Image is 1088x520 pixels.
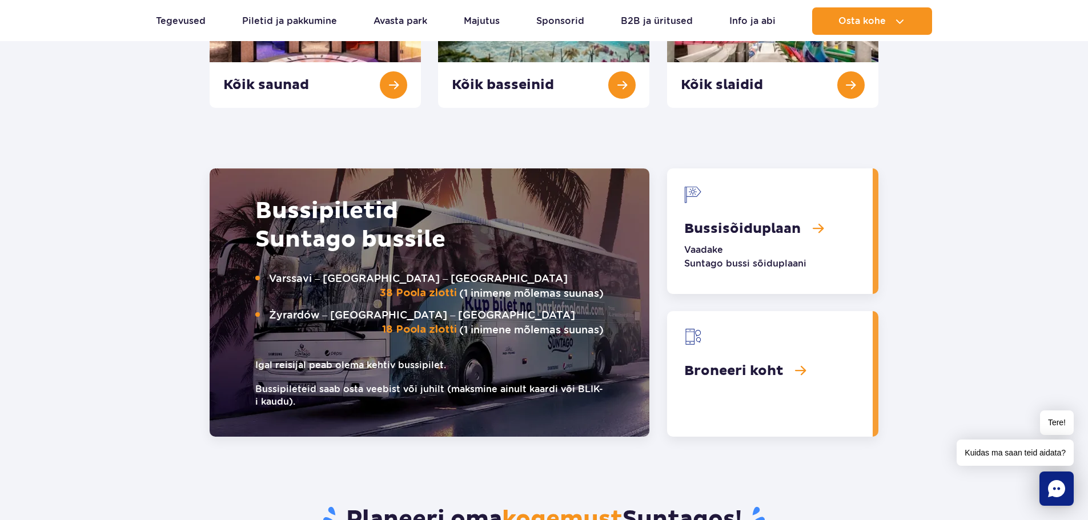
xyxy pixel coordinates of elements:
[156,7,206,35] a: Tegevused
[255,360,446,370] font: Igal reisijal peab olema kehtiv bussipilet.
[729,15,776,26] font: Info ja abi
[255,225,445,254] font: Suntago bussile
[621,15,693,26] font: B2B ja üritused
[536,7,584,35] a: Sponsorid
[242,7,337,35] a: Piletid ja pakkumine
[255,197,398,225] font: Bussipiletid
[382,325,457,335] font: 18 Poola zlotti
[667,168,873,294] a: Bussisõiduplaan
[667,311,873,437] a: Broneeri koht
[380,288,457,299] font: 38 Poola zlotti
[1039,471,1074,506] div: Vestlus
[1048,418,1066,427] font: Tere!
[242,15,337,26] font: Piletid ja pakkumine
[255,384,603,407] font: Bussipileteid saab osta veebist või juhilt (maksmine ainult kaardi või BLIK-i kaudu).
[374,7,427,35] a: Avasta park
[269,272,568,284] font: Varssavi – [GEOGRAPHIC_DATA] – [GEOGRAPHIC_DATA]
[965,448,1066,457] font: Kuidas ma saan teid aidata?
[729,7,776,35] a: Info ja abi
[210,168,649,437] img: Palmipuudega kaunistatud Suntago buss. Bussi küljel on kiri "Osta pilet aadressilt parkofpoland.c...
[812,7,932,35] button: Osta kohe
[156,15,206,26] font: Tegevused
[464,7,500,35] a: Majutus
[374,15,427,26] font: Avasta park
[459,324,604,336] font: (1 inimene mõlemas suunas)
[459,287,604,299] font: (1 inimene mõlemas suunas)
[269,309,575,321] font: Żyrardów – [GEOGRAPHIC_DATA] – [GEOGRAPHIC_DATA]
[621,7,693,35] a: B2B ja üritused
[536,15,584,26] font: Sponsorid
[464,15,500,26] font: Majutus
